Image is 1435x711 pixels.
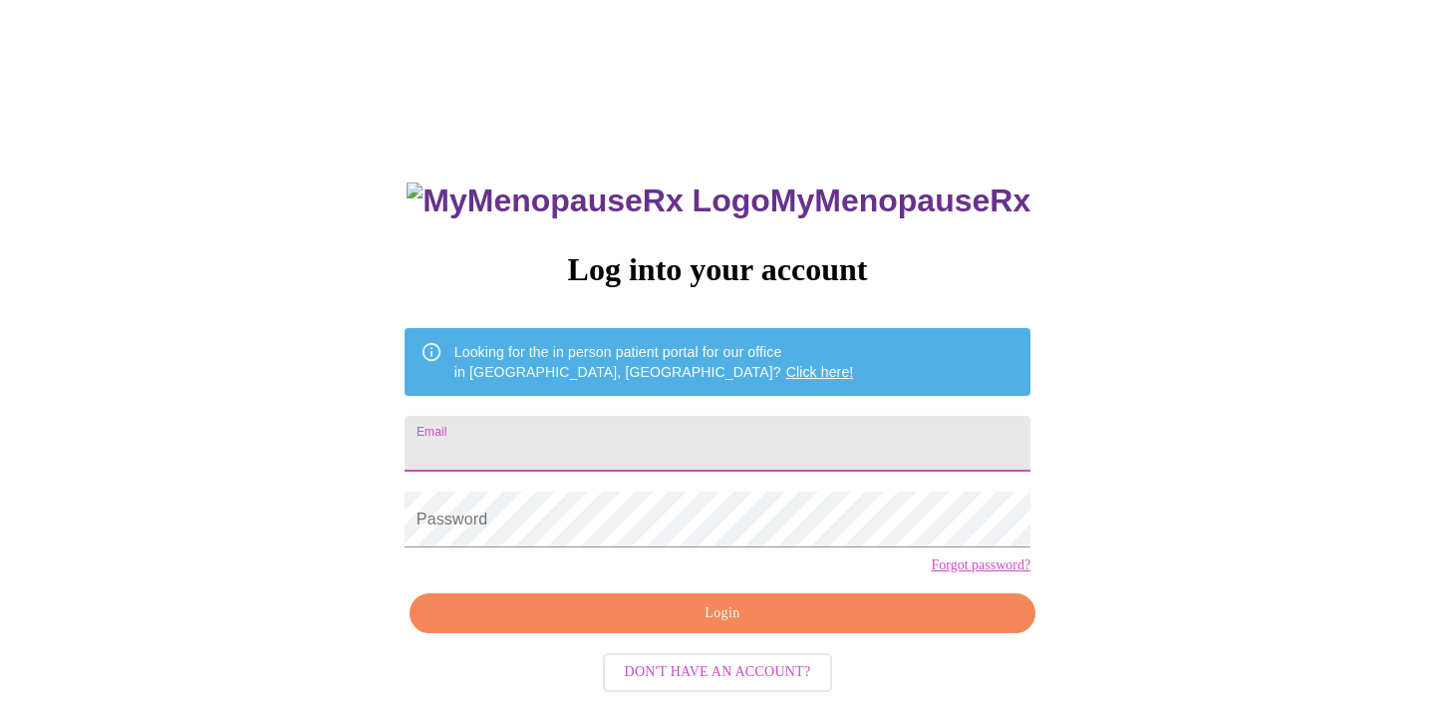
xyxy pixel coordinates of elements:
div: Looking for the in person patient portal for our office in [GEOGRAPHIC_DATA], [GEOGRAPHIC_DATA]? [454,334,854,390]
button: Login [410,593,1035,634]
button: Don't have an account? [603,653,833,692]
h3: Log into your account [405,251,1030,288]
a: Click here! [786,364,854,380]
img: MyMenopauseRx Logo [407,182,769,219]
span: Don't have an account? [625,660,811,685]
a: Don't have an account? [598,662,838,679]
span: Login [432,601,1012,626]
a: Forgot password? [931,557,1030,573]
h3: MyMenopauseRx [407,182,1030,219]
